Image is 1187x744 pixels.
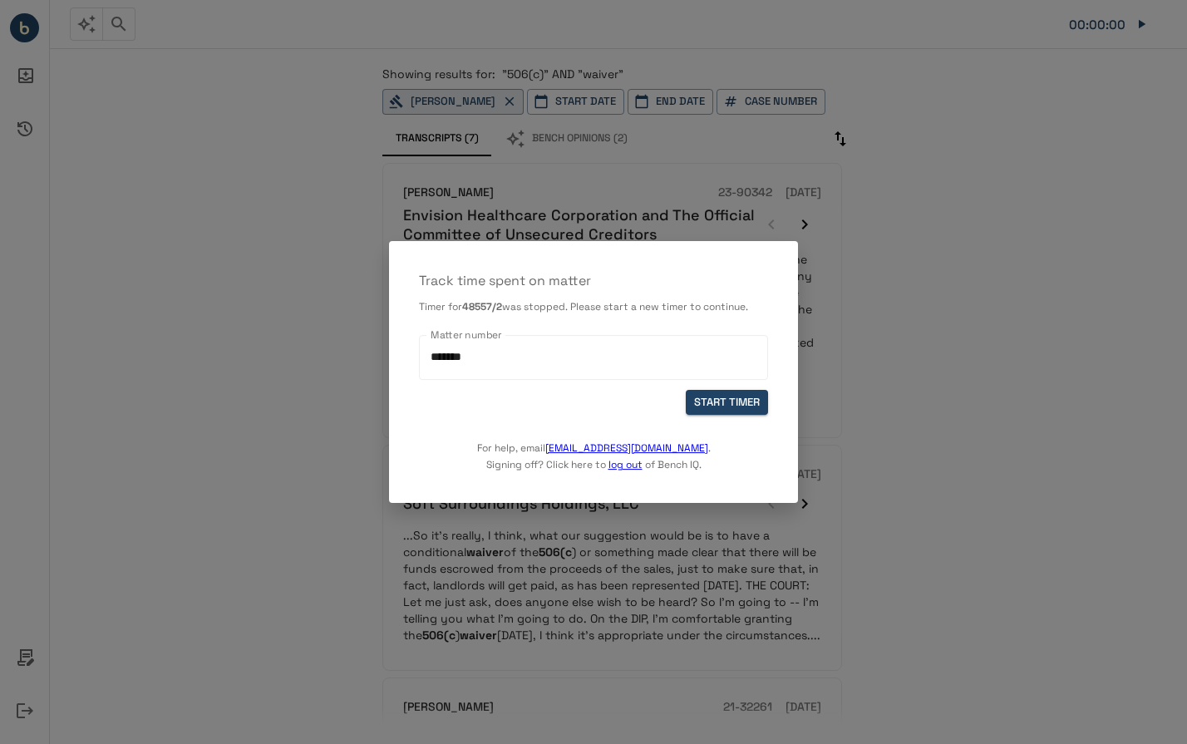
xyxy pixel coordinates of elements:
[419,271,768,291] p: Track time spent on matter
[462,300,502,313] b: 48557/2
[419,300,462,313] span: Timer for
[608,458,643,471] a: log out
[686,390,768,416] button: START TIMER
[502,300,748,313] span: was stopped. Please start a new timer to continue.
[545,441,708,455] a: [EMAIL_ADDRESS][DOMAIN_NAME]
[431,328,502,342] label: Matter number
[477,415,711,473] p: For help, email . Signing off? Click here to of Bench IQ.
